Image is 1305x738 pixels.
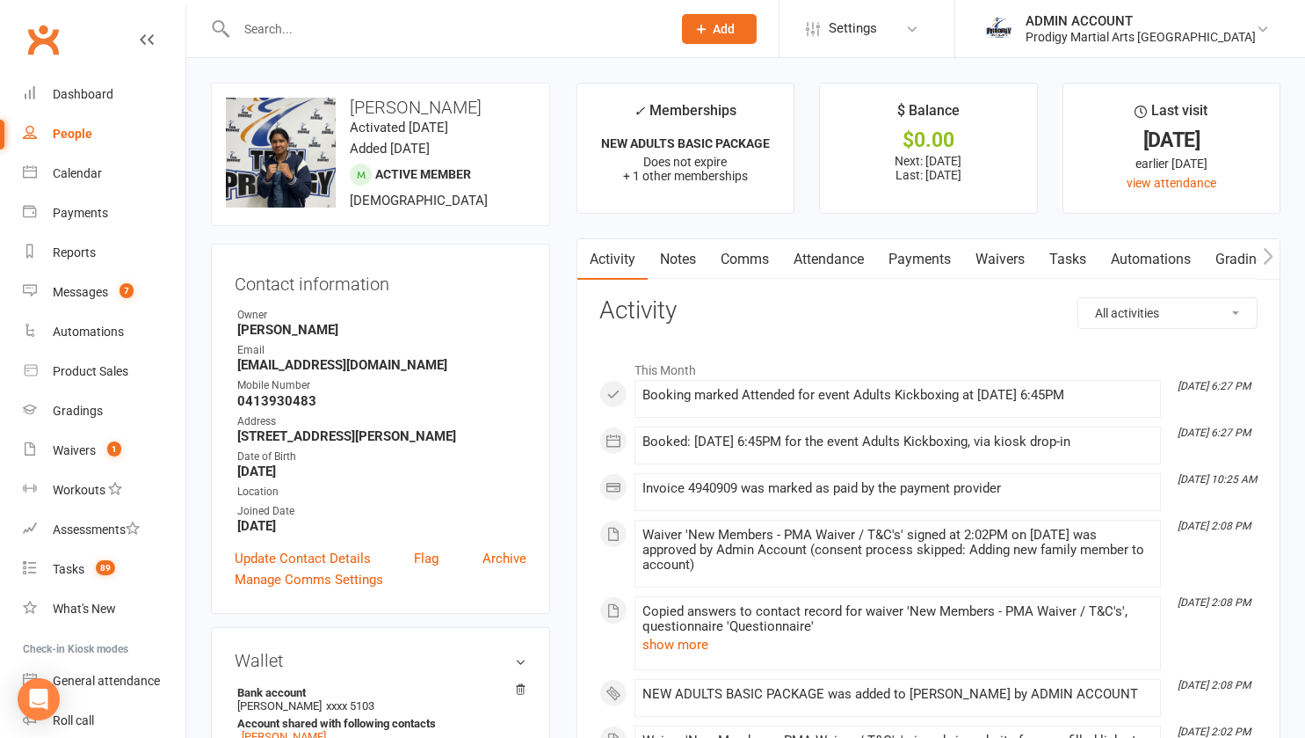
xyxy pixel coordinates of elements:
[23,194,185,233] a: Payments
[53,562,84,576] div: Tasks
[23,352,185,391] a: Product Sales
[1178,726,1251,738] i: [DATE] 2:02 PM
[235,548,371,569] a: Update Contact Details
[642,687,1153,702] div: NEW ADULTS BASIC PACKAGE was added to [PERSON_NAME] by ADMIN ACCOUNT
[1178,473,1257,486] i: [DATE] 10:25 AM
[235,569,383,590] a: Manage Comms Settings
[623,169,748,183] span: + 1 other memberships
[53,166,102,180] div: Calendar
[120,283,134,298] span: 7
[53,325,124,339] div: Automations
[1079,131,1264,150] div: [DATE]
[237,503,526,520] div: Joined Date
[237,307,526,324] div: Owner
[23,391,185,431] a: Gradings
[577,239,648,280] a: Activity
[1178,427,1251,439] i: [DATE] 6:27 PM
[350,193,488,208] span: [DEMOGRAPHIC_DATA]
[1178,679,1251,691] i: [DATE] 2:08 PM
[53,127,92,141] div: People
[599,352,1258,380] li: This Month
[226,98,336,208] img: image1725518943.png
[237,393,526,409] strong: 0413930483
[237,464,526,479] strong: [DATE]
[642,388,1153,403] div: Booking marked Attended for event Adults Kickboxing at [DATE] 6:45PM
[876,239,963,280] a: Payments
[682,14,757,44] button: Add
[829,9,877,48] span: Settings
[23,75,185,114] a: Dashboard
[23,273,185,312] a: Messages 7
[643,155,727,169] span: Does not expire
[53,404,103,418] div: Gradings
[237,449,526,465] div: Date of Birth
[1178,520,1251,532] i: [DATE] 2:08 PM
[23,510,185,550] a: Assessments
[235,651,526,670] h3: Wallet
[53,674,160,688] div: General attendance
[642,435,1153,449] div: Booked: [DATE] 6:45PM for the event Adults Kickboxing, via kiosk drop-in
[326,699,374,712] span: xxxx 5103
[1026,29,1256,45] div: Prodigy Martial Arts [GEOGRAPHIC_DATA]
[23,589,185,629] a: What's New
[231,17,659,41] input: Search...
[18,678,60,720] div: Open Intercom Messenger
[23,114,185,154] a: People
[836,131,1020,150] div: $0.00
[23,471,185,510] a: Workouts
[237,342,526,359] div: Email
[599,297,1258,325] h3: Activity
[982,11,1017,47] img: thumb_image1686208220.png
[642,604,1153,634] div: Copied answers to contact record for waiver 'New Members - PMA Waiver / T&C's', questionnaire 'Qu...
[235,267,526,294] h3: Contact information
[53,483,105,497] div: Workouts
[414,548,439,569] a: Flag
[1098,239,1203,280] a: Automations
[601,136,770,150] strong: NEW ADULTS BASIC PACKAGE
[963,239,1037,280] a: Waivers
[53,443,96,457] div: Waivers
[237,518,526,534] strong: [DATE]
[23,233,185,273] a: Reports
[482,548,526,569] a: Archive
[226,98,535,117] h3: [PERSON_NAME]
[237,717,518,730] strong: Account shared with following contacts
[237,322,526,338] strong: [PERSON_NAME]
[642,481,1153,496] div: Invoice 4940909 was marked as paid by the payment provider
[23,550,185,589] a: Tasks 89
[836,154,1020,182] p: Next: [DATE] Last: [DATE]
[237,686,518,699] strong: Bank account
[350,141,430,157] time: Added [DATE]
[781,239,876,280] a: Attendance
[634,103,645,120] i: ✓
[53,713,94,727] div: Roll call
[96,560,115,575] span: 89
[708,239,781,280] a: Comms
[53,522,140,537] div: Assessments
[1026,13,1256,29] div: ADMIN ACCOUNT
[1079,154,1264,173] div: earlier [DATE]
[23,312,185,352] a: Automations
[1178,596,1251,609] i: [DATE] 2:08 PM
[897,99,960,131] div: $ Balance
[21,18,65,62] a: Clubworx
[1178,380,1251,392] i: [DATE] 6:27 PM
[237,377,526,394] div: Mobile Number
[53,245,96,259] div: Reports
[53,602,116,616] div: What's New
[350,120,448,135] time: Activated [DATE]
[1037,239,1098,280] a: Tasks
[642,634,708,655] button: show more
[634,99,736,132] div: Memberships
[53,364,128,378] div: Product Sales
[23,431,185,471] a: Waivers 1
[53,87,113,101] div: Dashboard
[648,239,708,280] a: Notes
[53,285,108,299] div: Messages
[713,22,735,36] span: Add
[23,661,185,701] a: General attendance kiosk mode
[642,528,1153,573] div: Waiver 'New Members - PMA Waiver / T&C's' signed at 2:02PM on [DATE] was approved by Admin Accoun...
[1127,176,1216,190] a: view attendance
[237,357,526,373] strong: [EMAIL_ADDRESS][DOMAIN_NAME]
[53,206,108,220] div: Payments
